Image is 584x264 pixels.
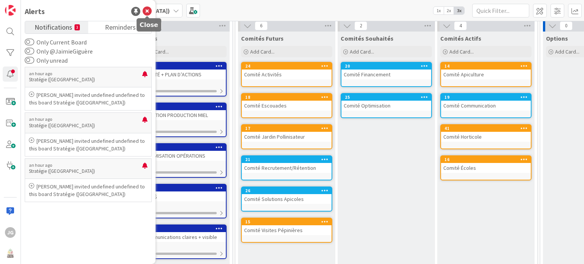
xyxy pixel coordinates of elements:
img: Visit kanbanzone.com [5,5,16,16]
div: 2 [136,144,226,151]
div: Alerts [25,6,45,17]
p: [PERSON_NAME] invited undefined undefined to this board Stratégie ([GEOGRAPHIC_DATA]) [29,183,148,198]
div: Comité Recrutement/Rétention [242,163,332,173]
div: 23 [140,226,226,231]
span: Comités Actifs [440,35,481,42]
a: 23. OPTIMISATION OPÉRATIONS0/5 [135,143,227,178]
div: 21 [245,157,332,162]
span: Add Card... [555,48,579,55]
div: 18Comité Escouades [242,94,332,111]
button: Only @JaimieGiguère [25,47,34,55]
div: 4 [136,63,226,70]
div: 19 [444,95,531,100]
div: 19Comité Communication [441,94,531,111]
div: 16 [441,156,531,163]
p: [PERSON_NAME] invited undefined undefined to this board Stratégie ([GEOGRAPHIC_DATA]) [29,91,148,106]
div: 21 [242,156,332,163]
div: 224. + de $ [136,185,226,201]
p: an hour ago [29,71,142,76]
div: 25 [345,95,431,100]
div: 15Comité Visites Pépinières [242,218,332,235]
h5: Close [140,21,158,28]
label: Only Current Board [25,38,87,47]
a: 19Comité Communication [440,93,532,118]
div: Comité Solutions Apicoles [242,194,332,204]
div: 41 [441,125,531,132]
div: 19 [441,94,531,101]
label: Only unread [25,56,68,65]
div: 15 [245,219,332,224]
span: Add Card... [250,48,275,55]
a: 14Comité Apiculture [440,62,532,87]
a: 41Comité Horticole [440,124,532,149]
div: Comité Visites Pépinières [242,225,332,235]
div: 26 [245,188,332,193]
div: Comité Escouades [242,101,332,111]
div: 14 [441,63,531,70]
span: Options [546,35,568,42]
a: 26Comité Solutions Apicoles [241,187,332,212]
small: 3 [75,24,80,30]
div: 24 [242,63,332,70]
div: 235. Communications claires + visible [136,225,226,242]
p: Stratégie ([GEOGRAPHIC_DATA]) [29,76,142,83]
div: 16 [444,157,531,162]
input: Quick Filter... [472,4,529,17]
button: Only Current Board [25,38,34,46]
div: Comité Écoles [441,163,531,173]
div: 4. + de $ [136,191,226,201]
div: 24Comité Activités [242,63,332,79]
div: 3 [136,103,226,110]
div: 25Comité Optimisation [341,94,431,111]
div: 18 [242,94,332,101]
a: 18Comité Escouades [241,93,332,118]
span: Add Card... [350,48,374,55]
div: 5. Communications claires + visible [136,232,226,242]
div: 2 [140,145,226,150]
div: Comité Apiculture [441,70,531,79]
div: 14Comité Apiculture [441,63,531,79]
div: 4 [140,63,226,69]
a: 21Comité Recrutement/Rétention [241,155,332,180]
a: 25Comité Optimisation [341,93,432,118]
div: 23. OPTIMISATION OPÉRATIONS [136,144,226,161]
a: 32. SOLUTION PRODUCTION MIEL0/4 [135,103,227,137]
div: 2. SOLUTION PRODUCTION MIEL [136,110,226,120]
div: 14 [444,63,531,69]
img: avatar [5,248,16,259]
div: 41Comité Horticole [441,125,531,142]
div: 25 [341,94,431,101]
div: 26Comité Solutions Apicoles [242,187,332,204]
label: Only @JaimieGiguère [25,47,93,56]
div: Comité Communication [441,101,531,111]
span: 2 [354,21,367,30]
div: 3. OPTIMISATION OPÉRATIONS [136,151,226,161]
div: 3 [140,104,226,109]
div: 18 [245,95,332,100]
div: Comité Activités [242,70,332,79]
span: 1x [433,7,444,14]
div: 22 [140,185,226,191]
div: Comité Optimisation [341,101,431,111]
span: Comités Souhaités [341,35,394,42]
div: 26 [242,187,332,194]
a: 20Comité Financement [341,62,432,87]
a: 235. Communications claires + visible0/4 [135,224,227,259]
div: 41 [444,126,531,131]
a: 41. CLARTÉ + PLAN D’ACTIONS0/2 [135,62,227,96]
div: 15 [242,218,332,225]
a: 24Comité Activités [241,62,332,87]
span: Reminders [105,21,136,32]
div: 21Comité Recrutement/Rétention [242,156,332,173]
span: Comités Futurs [241,35,284,42]
div: Comité Financement [341,70,431,79]
div: Comité Jardin Pollinisateur [242,132,332,142]
span: 6 [255,21,268,30]
div: Comité Horticole [441,132,531,142]
div: 17 [242,125,332,132]
div: 17 [245,126,332,131]
p: [PERSON_NAME] invited undefined undefined to this board Stratégie ([GEOGRAPHIC_DATA]) [29,137,148,152]
span: 2x [444,7,454,14]
div: 16Comité Écoles [441,156,531,173]
div: 24 [245,63,332,69]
